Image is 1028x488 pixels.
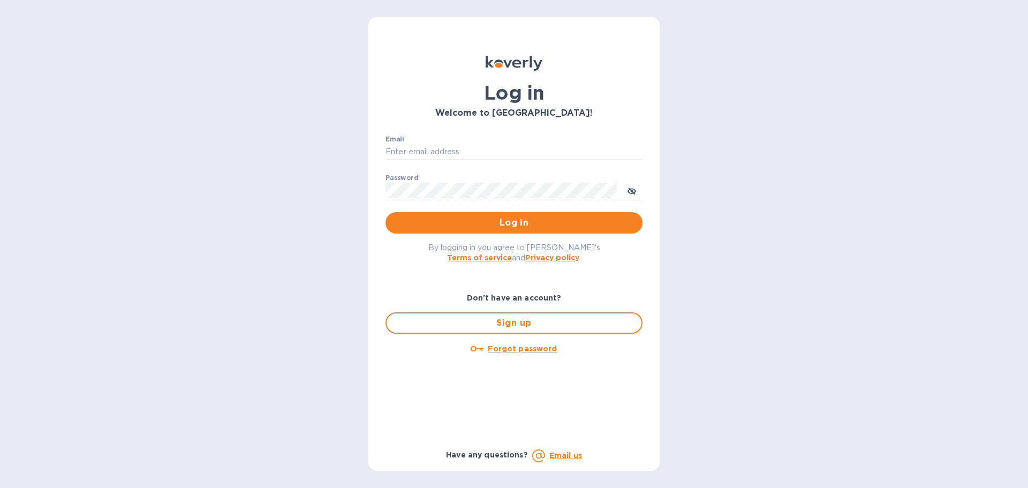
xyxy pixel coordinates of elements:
[488,344,557,353] u: Forgot password
[385,108,642,118] h3: Welcome to [GEOGRAPHIC_DATA]!
[385,81,642,104] h1: Log in
[525,253,579,262] a: Privacy policy
[549,451,582,460] a: Email us
[385,136,404,142] label: Email
[447,253,512,262] a: Terms of service
[467,294,562,302] b: Don't have an account?
[394,216,634,229] span: Log in
[395,317,633,329] span: Sign up
[621,179,642,201] button: toggle password visibility
[385,212,642,234] button: Log in
[446,451,528,459] b: Have any questions?
[385,312,642,334] button: Sign up
[428,243,600,262] span: By logging in you agree to [PERSON_NAME]'s and .
[486,56,542,71] img: Koverly
[385,175,418,181] label: Password
[385,144,642,160] input: Enter email address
